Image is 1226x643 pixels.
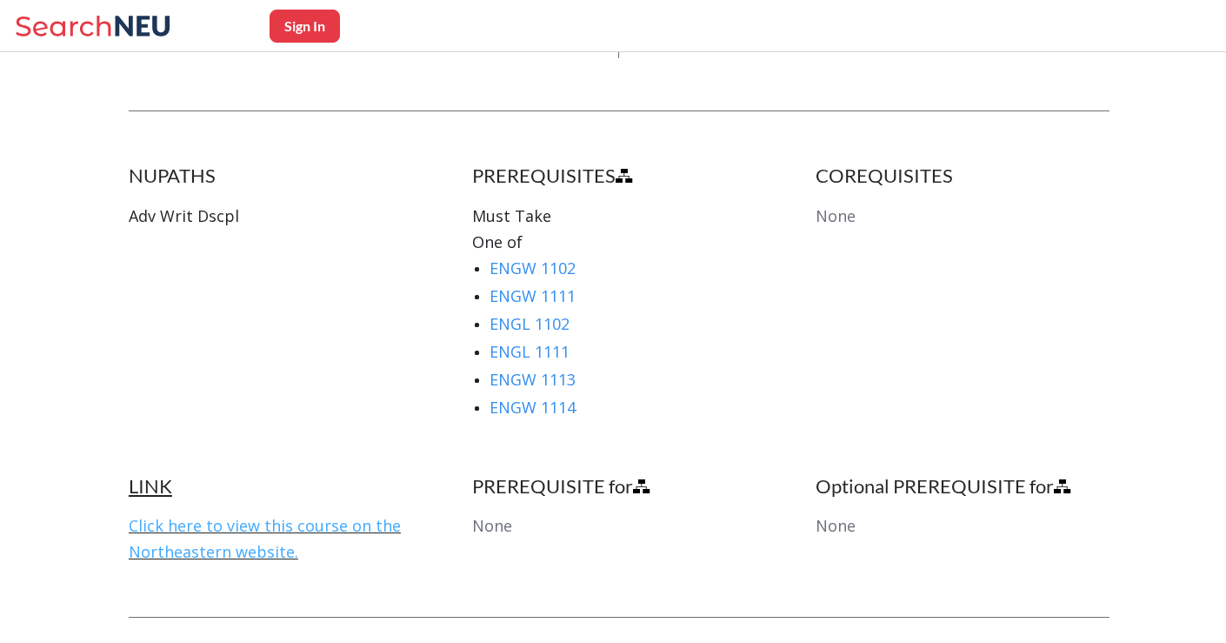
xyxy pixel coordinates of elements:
a: ENGW 1102 [490,258,576,278]
p: Adv Writ Dscpl [129,203,423,229]
h4: Optional PREREQUISITE for [816,474,1109,499]
a: ENGW 1111 [490,285,576,306]
span: One of [472,231,523,252]
span: Must Take [472,205,551,226]
a: ENGL 1111 [490,341,570,362]
h4: LINK [129,474,423,499]
a: ENGW 1113 [490,369,576,390]
h4: NUPATHS [129,164,423,188]
a: ENGW 1114 [490,397,576,418]
h4: COREQUISITES [816,164,1109,188]
span: None [816,515,856,536]
button: Sign In [270,10,340,43]
a: ENGL 1102 [490,313,570,334]
span: None [472,515,512,536]
h4: PREREQUISITES [472,164,766,188]
a: Click here to view this course on the Northeastern website. [129,515,401,562]
span: None [816,205,856,226]
h4: PREREQUISITE for [472,474,766,499]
